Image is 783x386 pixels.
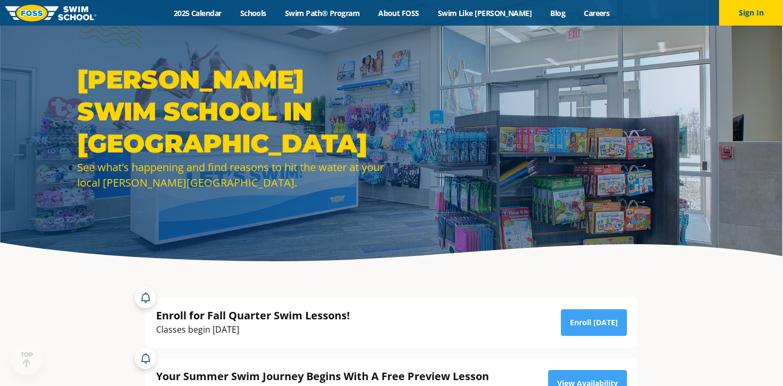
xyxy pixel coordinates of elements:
div: See what’s happening and find reasons to hit the water at your local [PERSON_NAME][GEOGRAPHIC_DATA]. [77,159,386,190]
div: Enroll for Fall Quarter Swim Lessons! [156,308,350,323]
a: Careers [575,8,619,18]
div: Classes begin [DATE] [156,323,350,337]
h1: [PERSON_NAME] Swim School in [GEOGRAPHIC_DATA] [77,63,386,159]
div: TOP [21,351,33,368]
div: Your Summer Swim Journey Begins With A Free Preview Lesson [156,369,513,383]
a: Swim Like [PERSON_NAME] [428,8,541,18]
a: Enroll [DATE] [561,309,627,336]
img: FOSS Swim School Logo [5,5,96,21]
a: Schools [231,8,275,18]
a: 2025 Calendar [164,8,231,18]
a: About FOSS [369,8,429,18]
a: Swim Path® Program [275,8,369,18]
a: Blog [541,8,575,18]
